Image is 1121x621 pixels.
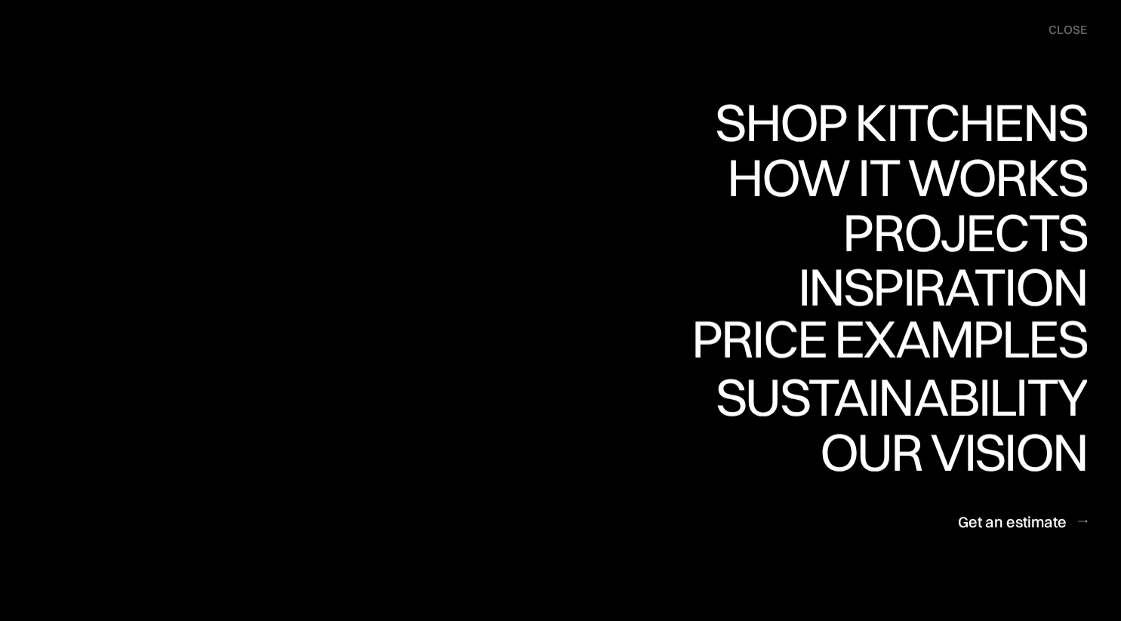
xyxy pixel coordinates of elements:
div: Price examples [691,312,1087,365]
a: Our visionOur vision [807,426,1087,481]
div: Our vision [807,478,1087,531]
div: menu [1033,15,1087,45]
div: Get an estimate [958,511,1067,531]
div: Sustainability [703,423,1087,476]
div: Shop Kitchens [707,96,1087,149]
div: close [1049,22,1087,38]
a: Price examplesPrice examples [691,315,1087,370]
div: Sustainability [703,370,1087,423]
div: Projects [842,258,1087,311]
div: How it works [723,204,1087,257]
div: Inspiration [777,313,1087,366]
div: Price examples [691,365,1087,418]
a: SustainabilitySustainability [703,370,1087,426]
a: Shop KitchensShop Kitchens [707,96,1087,151]
div: Inspiration [777,260,1087,313]
div: How it works [723,151,1087,204]
a: ProjectsProjects [842,205,1087,260]
a: Get an estimate [958,503,1087,540]
div: Shop Kitchens [707,149,1087,201]
a: InspirationInspiration [777,260,1087,315]
a: How it worksHow it works [723,151,1087,206]
div: Projects [842,205,1087,258]
div: Our vision [807,426,1087,478]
